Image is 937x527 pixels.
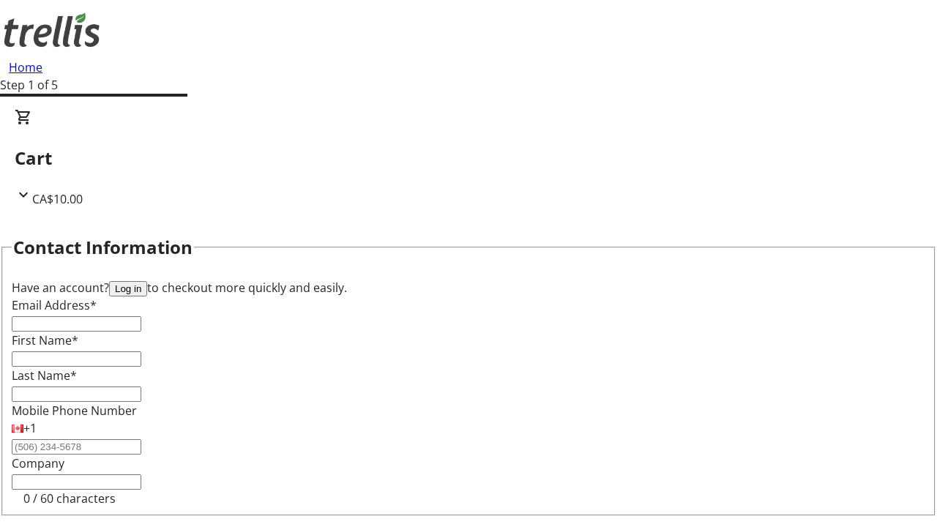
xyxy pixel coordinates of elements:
h2: Cart [15,145,922,171]
input: (506) 234-5678 [12,439,141,455]
h2: Contact Information [13,234,193,261]
label: Company [12,455,64,471]
div: CartCA$10.00 [15,108,922,208]
div: Have an account? to checkout more quickly and easily. [12,279,925,296]
label: Mobile Phone Number [12,403,137,419]
label: First Name* [12,332,78,348]
button: Log in [109,281,147,296]
label: Last Name* [12,367,77,384]
tr-character-limit: 0 / 60 characters [23,490,116,507]
span: CA$10.00 [32,191,83,207]
label: Email Address* [12,297,97,313]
